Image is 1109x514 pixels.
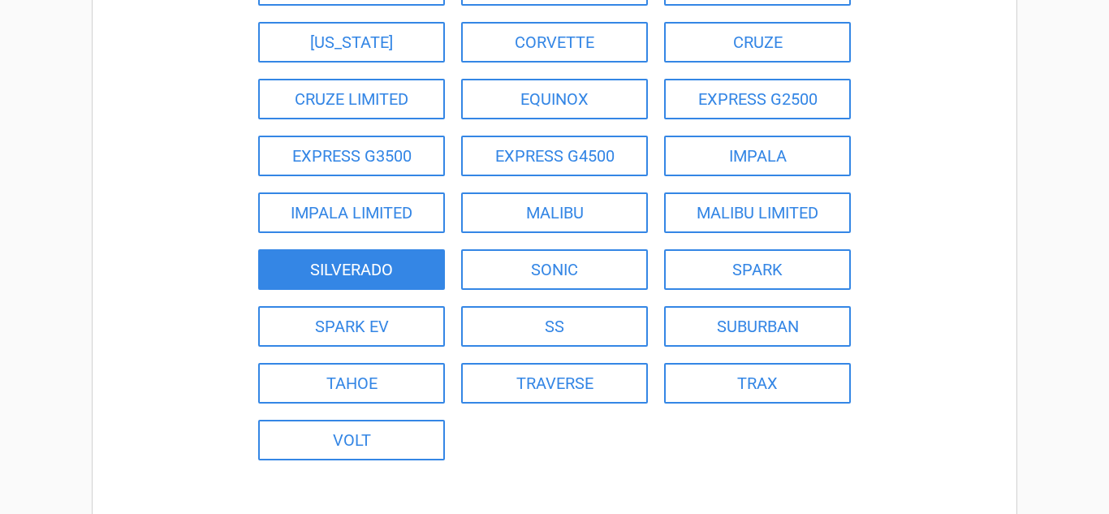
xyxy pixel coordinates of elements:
a: TRAVERSE [461,363,648,404]
a: TAHOE [258,363,445,404]
a: EQUINOX [461,79,648,119]
a: VOLT [258,420,445,460]
a: CRUZE LIMITED [258,79,445,119]
a: SILVERADO [258,249,445,290]
a: [US_STATE] [258,22,445,63]
a: TRAX [664,363,851,404]
a: MALIBU [461,192,648,233]
a: EXPRESS G4500 [461,136,648,176]
a: EXPRESS G2500 [664,79,851,119]
a: SS [461,306,648,347]
a: IMPALA [664,136,851,176]
a: CRUZE [664,22,851,63]
a: SUBURBAN [664,306,851,347]
a: SPARK EV [258,306,445,347]
a: SONIC [461,249,648,290]
a: SPARK [664,249,851,290]
a: MALIBU LIMITED [664,192,851,233]
a: IMPALA LIMITED [258,192,445,233]
a: CORVETTE [461,22,648,63]
a: EXPRESS G3500 [258,136,445,176]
